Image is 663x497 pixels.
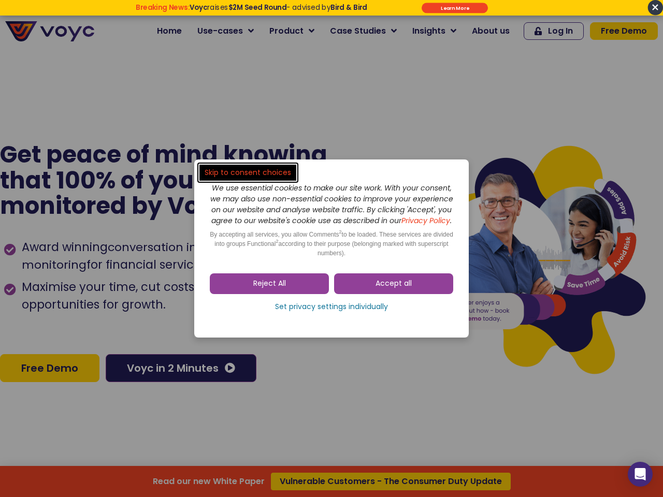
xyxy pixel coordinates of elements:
span: Accept all [376,279,412,289]
sup: 2 [339,229,342,235]
span: By accepting all services, you allow Comments to be loaded. These services are divided into group... [210,231,453,257]
span: Set privacy settings individually [275,302,388,312]
a: Set privacy settings individually [210,299,453,315]
i: We use essential cookies to make our site work. With your consent, we may also use non-essential ... [210,183,453,226]
span: Job title [135,84,170,96]
a: Reject All [210,273,329,294]
a: Privacy Policy [401,215,450,226]
span: Phone [135,41,161,53]
span: Reject All [253,279,286,289]
sup: 2 [276,239,278,244]
a: Accept all [334,273,453,294]
a: Skip to consent choices [199,165,296,181]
